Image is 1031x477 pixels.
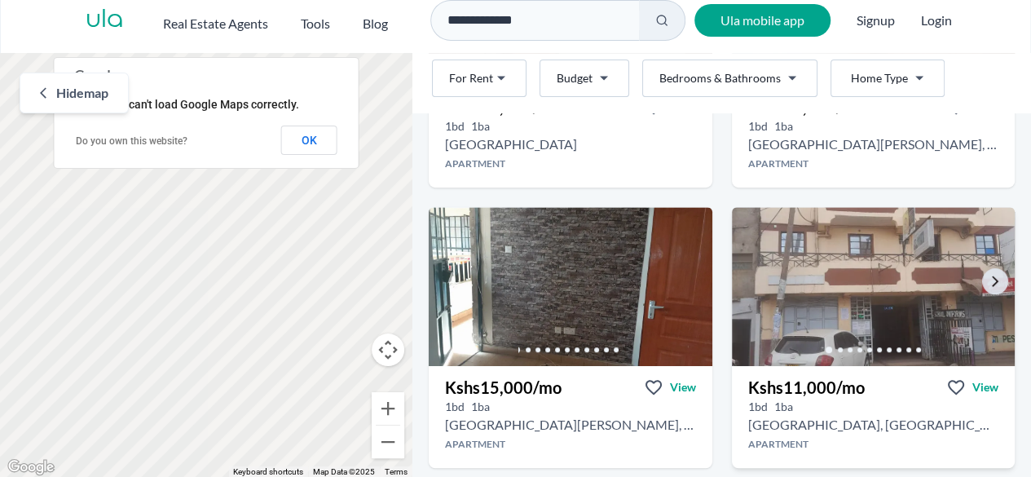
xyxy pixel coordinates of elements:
[363,7,388,33] a: Blog
[732,438,1016,451] h4: Apartment
[163,7,268,33] button: Real Estate Agents
[471,118,490,135] h5: 1 bathrooms
[429,438,712,451] h4: Apartment
[732,157,1016,170] h4: Apartment
[831,60,945,97] button: Home Type
[921,11,952,30] button: Login
[445,376,562,399] h3: Kshs 15,000 /mo
[471,399,490,415] h5: 1 bathrooms
[76,135,187,147] a: Do you own this website?
[432,60,527,97] button: For Rent
[301,7,330,33] button: Tools
[163,14,268,33] h2: Real Estate Agents
[445,415,696,435] h2: 1 bedroom Apartment for rent in Kahawa Sukari - Kshs 15,000/mo -St Francis Training Institute, Ka...
[429,157,712,170] h4: Apartment
[982,268,1008,294] a: Go to the next property image
[725,203,1022,370] img: 1 bedroom Apartment for rent - Kshs 11,000/mo - in Kahawa Sukari around Quick Mart Kahawa Sukari,...
[445,399,465,415] h5: 1 bedrooms
[748,135,999,154] h2: 1 bedroom Apartment for rent in Kahawa Sukari - Kshs 16,500/mo -St Francis Training Institute, Ka...
[56,83,108,103] span: Hide map
[774,399,793,415] h5: 1 bathrooms
[372,333,404,366] button: Map camera controls
[429,366,712,468] a: Kshs15,000/moViewView property in detail1bd 1ba [GEOGRAPHIC_DATA][PERSON_NAME], [GEOGRAPHIC_DATA]...
[642,60,817,97] button: Bedrooms & Bathrooms
[385,467,408,476] a: Terms (opens in new tab)
[748,415,999,435] h2: 1 bedroom Apartment for rent in Kahawa Sukari - Kshs 11,000/mo -Quick Mart Kahawa Sukari, Kahawa ...
[281,126,337,155] button: OK
[851,70,908,86] span: Home Type
[372,426,404,458] button: Zoom out
[429,86,712,188] a: Kshs15,000/moViewView property in detail1bd 1ba [GEOGRAPHIC_DATA]Apartment
[445,118,465,135] h5: 1 bedrooms
[301,14,330,33] h2: Tools
[163,7,421,33] nav: Main
[670,379,696,395] span: View
[748,118,768,135] h5: 1 bedrooms
[429,207,712,366] img: 1 bedroom Apartment for rent - Kshs 15,000/mo - in Kahawa Sukari near St Francis Training Institu...
[748,376,865,399] h3: Kshs 11,000 /mo
[732,86,1016,188] a: Kshs16,500/moViewView property in detail1bd 1ba [GEOGRAPHIC_DATA][PERSON_NAME], [GEOGRAPHIC_DATA]...
[313,467,375,476] span: Map Data ©2025
[972,379,998,395] span: View
[86,6,124,35] a: ula
[449,70,493,86] span: For Rent
[540,60,629,97] button: Budget
[75,98,299,111] span: This page can't load Google Maps correctly.
[372,392,404,425] button: Zoom in
[774,118,793,135] h5: 1 bathrooms
[732,366,1016,468] a: Kshs11,000/moViewView property in detail1bd 1ba [GEOGRAPHIC_DATA], [GEOGRAPHIC_DATA] SukariApartment
[445,135,577,154] h2: 1 bedroom Apartment for rent in Kahawa Sukari - Kshs 15,000/mo -Kahawa sukari baringo roaid, Bari...
[748,399,768,415] h5: 1 bedrooms
[694,4,831,37] a: Ula mobile app
[857,4,895,37] span: Signup
[659,70,781,86] span: Bedrooms & Bathrooms
[557,70,593,86] span: Budget
[363,14,388,33] h2: Blog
